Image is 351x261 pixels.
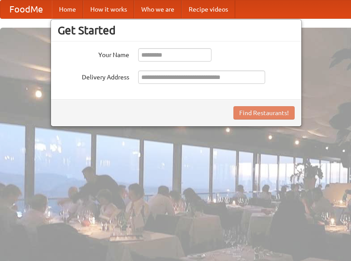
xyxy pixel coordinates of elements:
[134,0,182,18] a: Who we are
[233,106,295,120] button: Find Restaurants!
[58,70,129,82] label: Delivery Address
[52,0,83,18] a: Home
[58,24,295,37] h3: Get Started
[0,0,52,18] a: FoodMe
[58,48,129,59] label: Your Name
[83,0,134,18] a: How it works
[182,0,235,18] a: Recipe videos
